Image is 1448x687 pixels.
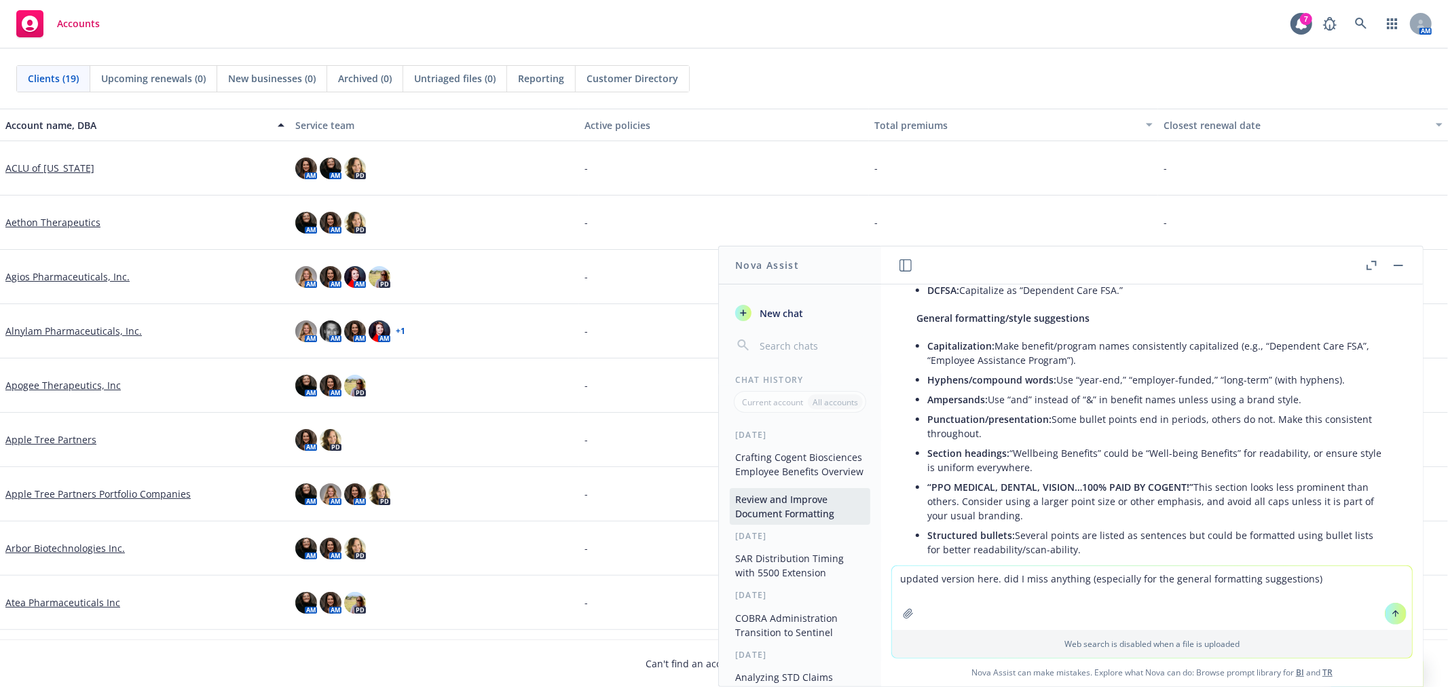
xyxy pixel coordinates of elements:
span: - [584,324,588,338]
a: TR [1322,667,1333,678]
span: Ampersands: [927,393,988,406]
button: New chat [730,301,870,325]
span: Upcoming renewals (0) [101,71,206,86]
span: New businesses (0) [228,71,316,86]
img: photo [295,538,317,559]
button: COBRA Administration Transition to Sentinel [730,607,870,644]
span: “PPO MEDICAL, DENTAL, VISION…100% PAID BY COGENT!” [927,481,1193,494]
li: Several points are listed as sentences but could be formatted using bullet lists for better reada... [927,525,1388,559]
img: photo [344,157,366,179]
a: Apple Tree Partners [5,432,96,447]
a: Aethon Therapeutics [5,215,100,229]
div: [DATE] [719,530,881,542]
a: Arbor Biotechnologies Inc. [5,541,125,555]
button: Review and Improve Document Formatting [730,488,870,525]
img: photo [320,320,341,342]
li: Some bullet points end in periods, others do not. Make this consistent throughout. [927,409,1388,443]
img: photo [344,375,366,396]
span: DCFSA: [927,284,959,297]
p: All accounts [813,396,858,408]
img: photo [344,483,366,505]
button: Closest renewal date [1158,109,1448,141]
span: Nova Assist can make mistakes. Explore what Nova can do: Browse prompt library for and [887,658,1417,686]
img: photo [344,592,366,614]
div: Closest renewal date [1164,118,1428,132]
span: General formatting/style suggestions [916,312,1090,324]
img: photo [369,320,390,342]
span: - [584,270,588,284]
img: photo [320,592,341,614]
a: BI [1296,667,1304,678]
li: Capitalize as “Dependent Care FSA.” [927,280,1388,300]
img: photo [320,266,341,288]
img: photo [295,266,317,288]
div: Account name, DBA [5,118,270,132]
div: [DATE] [719,429,881,441]
span: - [874,161,878,175]
span: - [584,487,588,501]
img: photo [320,375,341,396]
a: Search [1348,10,1375,37]
span: Untriaged files (0) [414,71,496,86]
img: photo [320,483,341,505]
img: photo [369,266,390,288]
button: Total premiums [869,109,1159,141]
button: Active policies [579,109,869,141]
button: Service team [290,109,580,141]
div: Active policies [584,118,864,132]
a: Switch app [1379,10,1406,37]
a: Report a Bug [1316,10,1343,37]
div: [DATE] [719,589,881,601]
span: - [1164,161,1167,175]
span: Hyphens/compound words: [927,373,1056,386]
a: Agios Pharmaceuticals, Inc. [5,270,130,284]
span: Punctuation/presentation: [927,413,1052,426]
a: ACLU of [US_STATE] [5,161,94,175]
span: Can't find an account? [646,656,802,671]
input: Search chats [757,336,865,355]
img: photo [344,266,366,288]
span: - [1164,215,1167,229]
li: Use “year-end,” “employer-funded,” “long-term” (with hyphens). [927,370,1388,390]
p: Web search is disabled when a file is uploaded [900,638,1404,650]
span: Archived (0) [338,71,392,86]
img: photo [295,429,317,451]
div: [DATE] [719,649,881,661]
span: Customer Directory [587,71,678,86]
span: New chat [757,306,803,320]
button: SAR Distribution Timing with 5500 Extension [730,547,870,584]
div: 7 [1300,13,1312,25]
span: - [874,215,878,229]
a: Apogee Therapeutics, Inc [5,378,121,392]
span: - [584,378,588,392]
p: Current account [742,396,803,408]
div: Service team [295,118,574,132]
span: Reporting [518,71,564,86]
img: photo [344,212,366,234]
h1: Nova Assist [735,258,799,272]
li: “Wellbeing Benefits” could be “Well-being Benefits” for readability, or ensure style is uniform e... [927,443,1388,477]
img: photo [320,212,341,234]
img: photo [344,538,366,559]
span: Accounts [57,18,100,29]
span: - [584,595,588,610]
img: photo [295,157,317,179]
img: photo [295,212,317,234]
li: Make benefit/program names consistently capitalized (e.g., “Dependent Care FSA”, “Employee Assist... [927,336,1388,370]
img: photo [295,320,317,342]
a: Alnylam Pharmaceuticals, Inc. [5,324,142,338]
button: Crafting Cogent Biosciences Employee Benefits Overview [730,446,870,483]
img: photo [295,483,317,505]
img: photo [295,375,317,396]
a: Apple Tree Partners Portfolio Companies [5,487,191,501]
span: - [584,432,588,447]
img: photo [320,157,341,179]
li: Use “and” instead of “&” in benefit names unless using a brand style. [927,390,1388,409]
span: - [584,215,588,229]
div: Chat History [719,374,881,386]
span: - [584,541,588,555]
span: Section headings: [927,447,1009,460]
span: Structured bullets: [927,529,1015,542]
img: photo [320,538,341,559]
img: photo [369,483,390,505]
